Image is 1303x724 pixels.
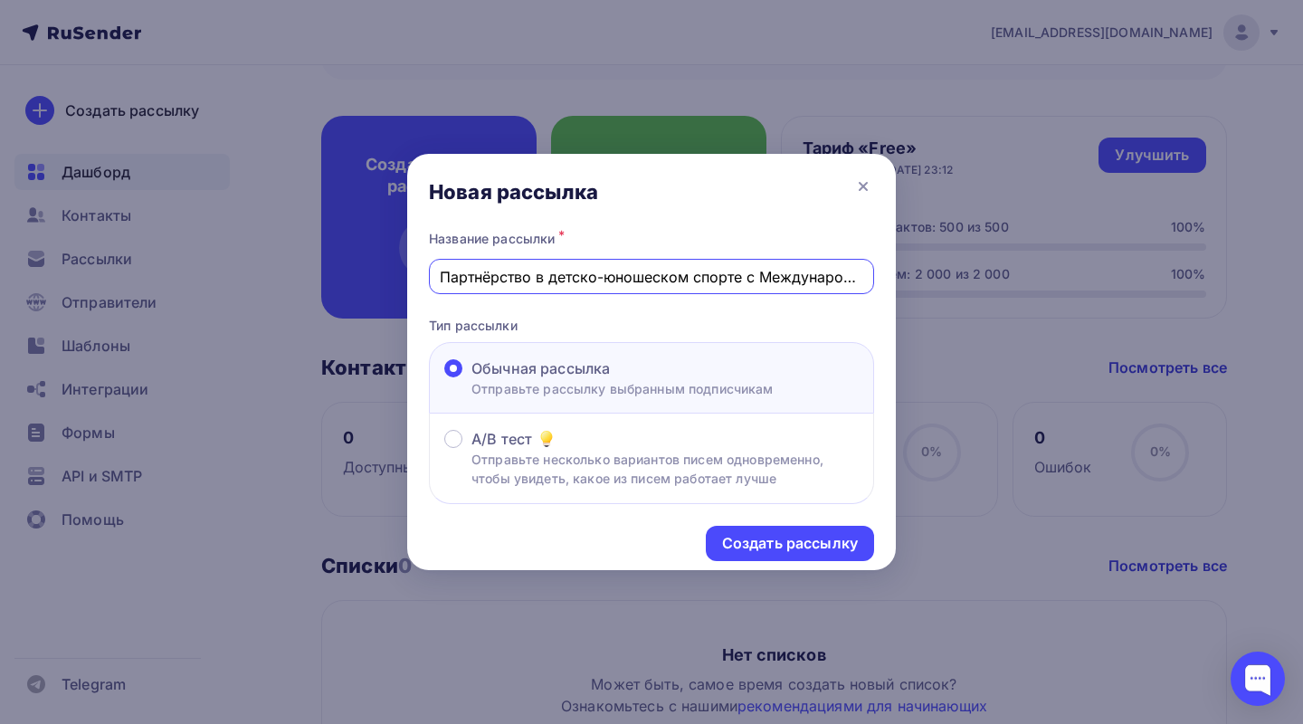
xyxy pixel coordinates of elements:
div: Создать рассылку [722,533,858,554]
span: Обычная рассылка [471,357,610,379]
p: Тип рассылки [429,316,874,335]
p: Отправьте несколько вариантов писем одновременно, чтобы увидеть, какое из писем работает лучше [471,450,859,488]
p: Отправьте рассылку выбранным подписчикам [471,379,774,398]
div: Название рассылки [429,226,874,252]
input: Придумайте название рассылки [440,266,864,288]
span: A/B тест [471,428,532,450]
div: Новая рассылка [429,179,598,205]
